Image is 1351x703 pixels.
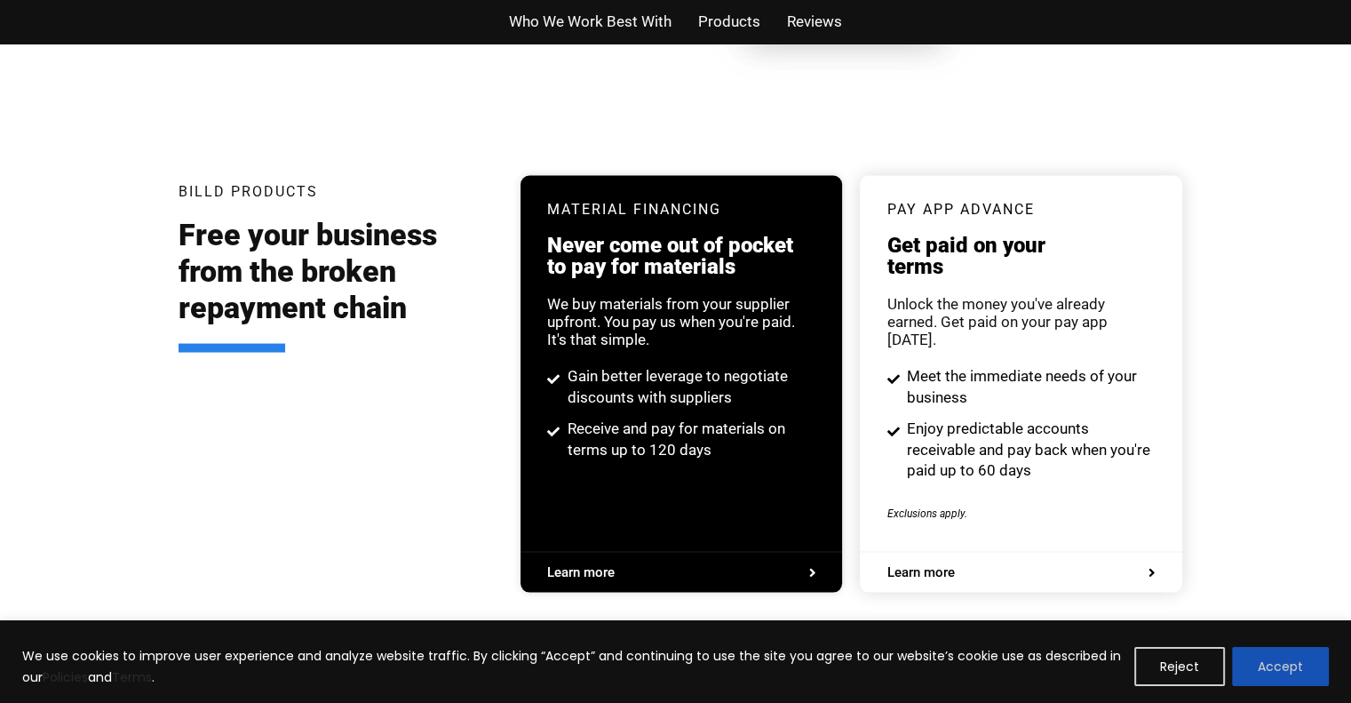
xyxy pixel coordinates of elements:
span: Gain better leverage to negotiate discounts with suppliers [563,365,816,408]
a: Reviews [787,9,842,35]
a: Terms [112,668,152,686]
a: Who We Work Best With [509,9,672,35]
h3: pay app advance [886,202,1155,216]
span: Meet the immediate needs of your business [902,365,1156,408]
button: Reject [1134,647,1225,686]
a: Policies [43,668,88,686]
a: Learn more [547,565,815,579]
span: Receive and pay for materials on terms up to 120 days [563,418,816,460]
div: We buy materials from your supplier upfront. You pay us when you're paid. It's that simple. [547,294,815,348]
span: Enjoy predictable accounts receivable and pay back when you're paid up to 60 days [902,418,1156,481]
span: Learn more [547,565,615,579]
button: Accept [1232,647,1329,686]
h3: Material Financing [547,202,815,216]
span: Exclusions apply. [886,507,966,519]
h3: Never come out of pocket to pay for materials [547,234,815,276]
p: We use cookies to improve user experience and analyze website traffic. By clicking “Accept” and c... [22,645,1121,688]
h3: Get paid on your terms [886,234,1155,276]
h3: Billd Products [179,184,318,198]
a: Learn more [886,565,1155,579]
a: Products [698,9,760,35]
h2: Free your business from the broken repayment chain [179,216,495,351]
span: Learn more [886,565,954,579]
div: Unlock the money you've already earned. Get paid on your pay app [DATE]. [886,294,1155,348]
